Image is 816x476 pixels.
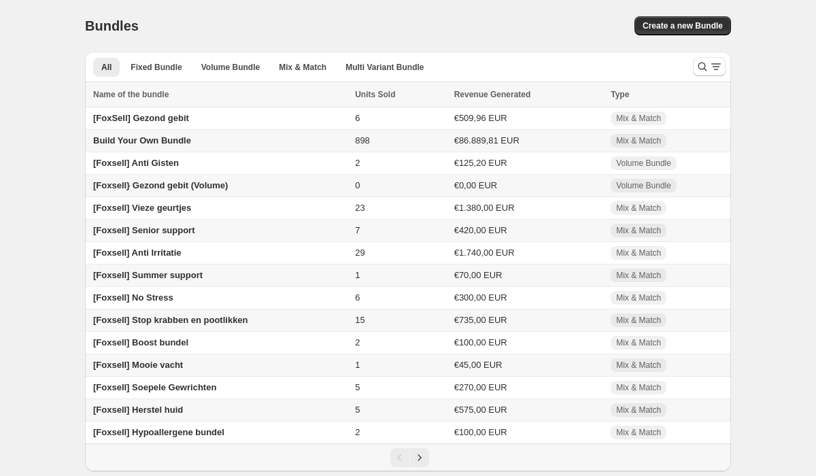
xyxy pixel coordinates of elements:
[355,405,360,415] span: 5
[454,180,498,190] span: €0,00 EUR
[279,62,326,73] span: Mix & Match
[355,113,360,123] span: 6
[355,292,360,303] span: 6
[454,360,503,370] span: €45,00 EUR
[355,135,370,146] span: 898
[93,270,203,280] span: [Foxsell] Summer support
[454,270,503,280] span: €70,00 EUR
[355,315,364,325] span: 15
[355,360,360,370] span: 1
[93,88,347,101] div: Name of the bundle
[693,57,726,76] button: Search and filter results
[611,88,723,101] div: Type
[616,135,661,146] span: Mix & Match
[616,360,661,371] span: Mix & Match
[355,270,360,280] span: 1
[93,180,228,190] span: [Foxsell} Gezond gebit (Volume)
[355,203,364,213] span: 23
[616,225,661,236] span: Mix & Match
[93,135,191,146] span: Build Your Own Bundle
[355,427,360,437] span: 2
[616,248,661,258] span: Mix & Match
[616,405,661,415] span: Mix & Match
[355,180,360,190] span: 0
[454,88,545,101] button: Revenue Generated
[355,158,360,168] span: 2
[131,62,182,73] span: Fixed Bundle
[93,427,224,437] span: [Foxsell] Hypoallergene bundel
[616,158,671,169] span: Volume Bundle
[454,427,507,437] span: €100,00 EUR
[201,62,260,73] span: Volume Bundle
[616,270,661,281] span: Mix & Match
[643,20,723,31] span: Create a new Bundle
[454,88,531,101] span: Revenue Generated
[616,203,661,214] span: Mix & Match
[355,337,360,347] span: 2
[93,360,183,370] span: [Foxsell] Mooie vacht
[93,405,183,415] span: [Foxsell] Herstel huid
[454,315,507,325] span: €735,00 EUR
[454,225,507,235] span: €420,00 EUR
[616,337,661,348] span: Mix & Match
[355,382,360,392] span: 5
[93,292,173,303] span: [Foxsell] No Stress
[355,88,409,101] button: Units Sold
[93,248,182,258] span: [Foxsell] Anti Irritatie
[616,382,661,393] span: Mix & Match
[101,62,112,73] span: All
[634,16,731,35] button: Create a new Bundle
[410,448,429,467] button: Next
[355,225,360,235] span: 7
[454,405,507,415] span: €575,00 EUR
[454,158,507,168] span: €125,20 EUR
[454,248,515,258] span: €1.740,00 EUR
[85,18,139,34] h1: Bundles
[454,337,507,347] span: €100,00 EUR
[454,135,520,146] span: €86.889,81 EUR
[85,443,731,471] nav: Pagination
[454,113,507,123] span: €509,96 EUR
[454,292,507,303] span: €300,00 EUR
[93,113,189,123] span: [FoxSell] Gezond gebit
[616,315,661,326] span: Mix & Match
[93,158,179,168] span: [Foxsell] Anti Gisten
[355,88,395,101] span: Units Sold
[93,382,216,392] span: [Foxsell] Soepele Gewrichten
[93,337,188,347] span: [Foxsell] Boost bundel
[355,248,364,258] span: 29
[454,203,515,213] span: €1.380,00 EUR
[454,382,507,392] span: €270,00 EUR
[616,113,661,124] span: Mix & Match
[616,180,671,191] span: Volume Bundle
[93,203,191,213] span: [Foxsell] Vieze geurtjes
[616,427,661,438] span: Mix & Match
[345,62,424,73] span: Multi Variant Bundle
[93,225,195,235] span: [Foxsell] Senior support
[93,315,248,325] span: [Foxsell] Stop krabben en pootlikken
[616,292,661,303] span: Mix & Match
